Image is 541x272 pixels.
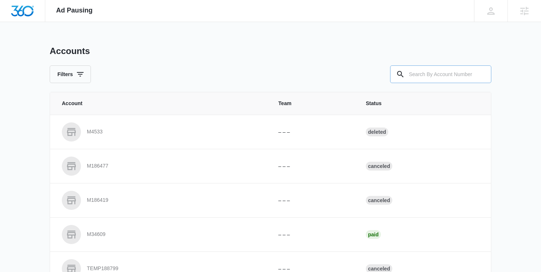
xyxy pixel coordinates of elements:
[87,128,103,136] p: M4533
[278,162,348,170] p: – – –
[278,128,348,136] p: – – –
[87,162,108,170] p: M186477
[50,65,91,83] button: Filters
[366,128,388,136] div: Deleted
[62,122,261,142] a: M4533
[278,100,348,107] span: Team
[366,230,381,239] div: Paid
[62,191,261,210] a: M186419
[390,65,491,83] input: Search By Account Number
[278,231,348,239] p: – – –
[62,100,261,107] span: Account
[87,197,108,204] p: M186419
[56,7,93,14] span: Ad Pausing
[62,157,261,176] a: M186477
[278,197,348,204] p: – – –
[366,100,479,107] span: Status
[87,231,106,238] p: M34609
[366,162,392,171] div: Canceled
[62,225,261,244] a: M34609
[50,46,90,57] h1: Accounts
[366,196,392,205] div: Canceled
